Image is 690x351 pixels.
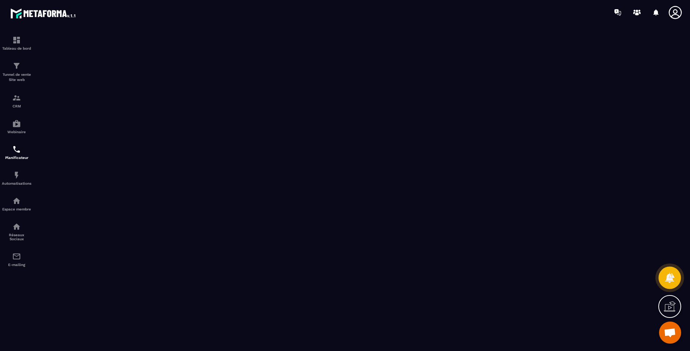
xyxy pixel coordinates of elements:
[2,72,31,82] p: Tunnel de vente Site web
[2,88,31,114] a: formationformationCRM
[10,7,77,20] img: logo
[2,104,31,108] p: CRM
[659,322,681,344] div: Ouvrir le chat
[12,145,21,154] img: scheduler
[2,156,31,160] p: Planificateur
[12,93,21,102] img: formation
[2,114,31,139] a: automationsautomationsWebinaire
[2,263,31,267] p: E-mailing
[12,252,21,261] img: email
[2,181,31,185] p: Automatisations
[2,207,31,211] p: Espace membre
[2,191,31,217] a: automationsautomationsEspace membre
[2,217,31,247] a: social-networksocial-networkRéseaux Sociaux
[2,46,31,50] p: Tableau de bord
[12,171,21,180] img: automations
[2,139,31,165] a: schedulerschedulerPlanificateur
[12,222,21,231] img: social-network
[2,56,31,88] a: formationformationTunnel de vente Site web
[12,36,21,45] img: formation
[12,196,21,205] img: automations
[2,30,31,56] a: formationformationTableau de bord
[2,233,31,241] p: Réseaux Sociaux
[2,130,31,134] p: Webinaire
[2,165,31,191] a: automationsautomationsAutomatisations
[12,119,21,128] img: automations
[12,61,21,70] img: formation
[2,247,31,272] a: emailemailE-mailing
